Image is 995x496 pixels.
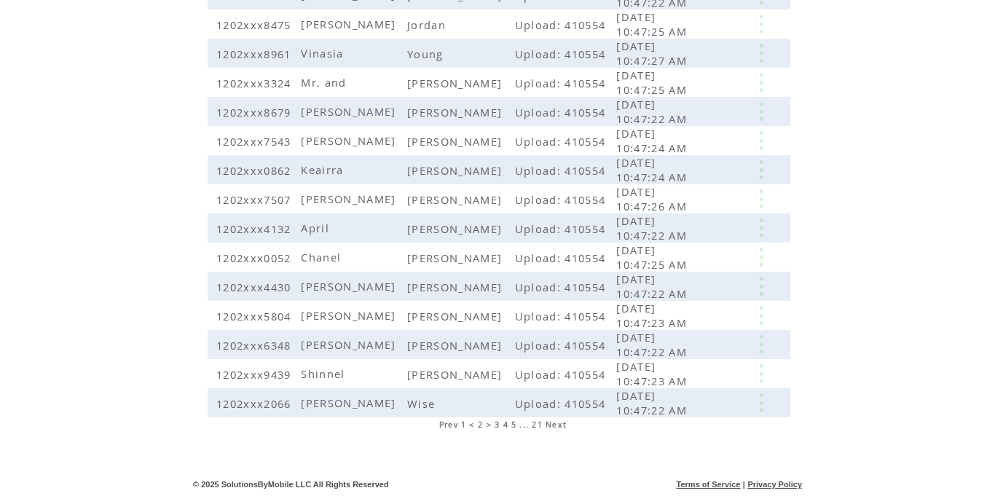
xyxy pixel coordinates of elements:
[407,309,506,323] span: [PERSON_NAME]
[616,243,691,272] span: [DATE] 10:47:25 AM
[616,388,691,417] span: [DATE] 10:47:22 AM
[301,133,399,148] span: [PERSON_NAME]
[216,76,295,90] span: 1202xxx3324
[616,39,691,68] span: [DATE] 10:47:27 AM
[301,162,347,177] span: Keairra
[532,420,543,430] a: 21
[546,420,567,430] a: Next
[515,192,610,207] span: Upload: 410554
[515,309,610,323] span: Upload: 410554
[616,184,691,213] span: [DATE] 10:47:26 AM
[515,105,610,119] span: Upload: 410554
[515,76,610,90] span: Upload: 410554
[439,420,458,430] a: Prev
[616,272,691,301] span: [DATE] 10:47:22 AM
[495,420,500,430] a: 3
[747,480,802,489] a: Privacy Policy
[216,309,295,323] span: 1202xxx5804
[407,221,506,236] span: [PERSON_NAME]
[407,338,506,353] span: [PERSON_NAME]
[616,213,691,243] span: [DATE] 10:47:22 AM
[216,251,295,265] span: 1202xxx0052
[301,250,345,264] span: Chanel
[407,163,506,178] span: [PERSON_NAME]
[469,420,492,430] span: < 2 >
[301,17,399,31] span: [PERSON_NAME]
[216,163,295,178] span: 1202xxx0862
[616,68,691,97] span: [DATE] 10:47:25 AM
[301,308,399,323] span: [PERSON_NAME]
[301,46,347,60] span: Vinasia
[407,280,506,294] span: [PERSON_NAME]
[407,192,506,207] span: [PERSON_NAME]
[677,480,741,489] a: Terms of Service
[216,47,295,61] span: 1202xxx8961
[216,134,295,149] span: 1202xxx7543
[301,337,399,352] span: [PERSON_NAME]
[511,420,516,430] a: 5
[743,480,745,489] span: |
[515,134,610,149] span: Upload: 410554
[503,420,508,430] a: 4
[216,192,295,207] span: 1202xxx7507
[301,192,399,206] span: [PERSON_NAME]
[515,17,610,32] span: Upload: 410554
[301,221,333,235] span: April
[407,367,506,382] span: [PERSON_NAME]
[407,396,438,411] span: Wise
[616,97,691,126] span: [DATE] 10:47:22 AM
[616,330,691,359] span: [DATE] 10:47:22 AM
[407,17,449,32] span: Jordan
[193,480,389,489] span: © 2025 SolutionsByMobile LLC All Rights Reserved
[616,9,691,39] span: [DATE] 10:47:25 AM
[216,367,295,382] span: 1202xxx9439
[407,134,506,149] span: [PERSON_NAME]
[407,76,506,90] span: [PERSON_NAME]
[301,75,350,90] span: Mr. and
[519,420,529,430] span: ...
[515,396,610,411] span: Upload: 410554
[216,396,295,411] span: 1202xxx2066
[301,366,348,381] span: Shinnel
[515,163,610,178] span: Upload: 410554
[301,279,399,294] span: [PERSON_NAME]
[515,221,610,236] span: Upload: 410554
[616,301,691,330] span: [DATE] 10:47:23 AM
[616,359,691,388] span: [DATE] 10:47:23 AM
[216,221,295,236] span: 1202xxx4132
[301,395,399,410] span: [PERSON_NAME]
[461,420,466,430] a: 1
[515,338,610,353] span: Upload: 410554
[407,105,506,119] span: [PERSON_NAME]
[216,105,295,119] span: 1202xxx8679
[515,251,610,265] span: Upload: 410554
[301,104,399,119] span: [PERSON_NAME]
[616,126,691,155] span: [DATE] 10:47:24 AM
[515,47,610,61] span: Upload: 410554
[407,47,447,61] span: Young
[216,17,295,32] span: 1202xxx8475
[616,155,691,184] span: [DATE] 10:47:24 AM
[216,280,295,294] span: 1202xxx4430
[515,280,610,294] span: Upload: 410554
[216,338,295,353] span: 1202xxx6348
[515,367,610,382] span: Upload: 410554
[407,251,506,265] span: [PERSON_NAME]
